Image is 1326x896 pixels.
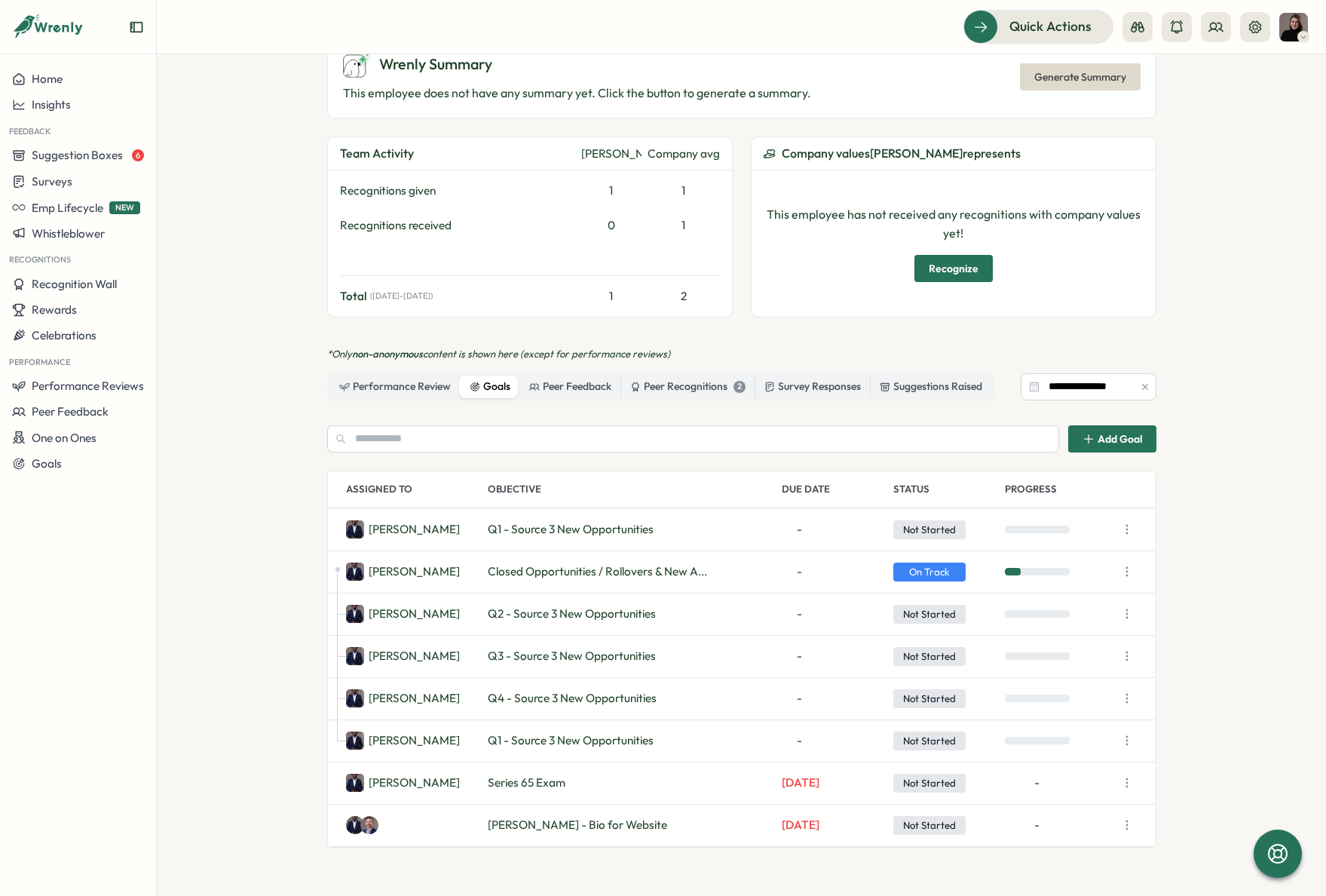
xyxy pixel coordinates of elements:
span: Performance Reviews [32,379,144,393]
span: - [782,732,817,749]
p: Bobby Stroud [369,606,460,622]
span: Recognition Wall [32,277,117,291]
span: One on Ones [32,431,96,445]
span: Emp Lifecycle [32,201,103,215]
span: Closed Opportunities / Rollovers & New A... [488,563,707,580]
button: Add Goal [1068,425,1156,453]
p: Progress [1005,471,1110,507]
span: Whistleblower [32,226,105,241]
span: On Track [893,563,966,582]
img: Bobby Stroud [346,563,364,581]
span: ( [DATE] - [DATE] ) [370,291,433,301]
span: Q1 - Source 3 New Opportunities [488,732,654,749]
a: Bobby Stroud[PERSON_NAME] [346,732,460,750]
div: Peer Recognitions [630,379,746,395]
span: Q1 - Source 3 New Opportunities [488,521,654,538]
span: Insights [32,97,71,112]
img: Bobby Stroud [346,732,364,750]
span: Celebrations [32,328,96,342]
span: - [782,606,817,622]
span: Q3 - Source 3 New Opportunities [488,648,656,664]
img: Andrea V. Farruggio [1279,13,1308,41]
p: *Only content is shown here (except for performance reviews) [327,348,1156,361]
div: 0 [581,217,642,234]
span: Company values [PERSON_NAME] represents [782,144,1021,163]
span: Q4 - Source 3 New Opportunities [488,690,657,707]
div: Survey Responses [764,379,861,395]
span: NEW [109,201,140,214]
span: Recognize [929,256,978,281]
span: Not Started [893,689,966,709]
p: This employee has not received any recognitions with company values yet! [764,205,1144,243]
p: Bobby Stroud [369,732,460,749]
span: Not Started [893,732,966,751]
a: Bobby Stroud[PERSON_NAME] [346,647,460,665]
div: 2 [733,381,746,393]
span: - [1034,817,1040,833]
span: - [782,563,817,580]
div: 2 [648,288,720,305]
span: Jul 01, 2025 [782,817,819,833]
span: Not Started [893,816,966,836]
span: Total [340,288,367,305]
span: Goals [32,456,62,471]
p: Bobby Stroud [369,563,460,580]
a: Bobby Stroud[PERSON_NAME] [346,689,460,707]
p: Due Date [782,471,887,507]
img: Bobby Stroud [346,774,364,792]
div: 1 [648,217,720,234]
img: Dyer McCabe [360,816,378,834]
a: Bobby Stroud[PERSON_NAME] [346,774,460,792]
span: Mar 31, 2025 [782,775,819,791]
span: Home [32,72,63,86]
span: Quick Actions [1009,17,1092,36]
div: Recognitions received [340,217,575,234]
button: Recognize [914,255,993,282]
div: 1 [648,183,720,199]
a: Bobby Stroud[PERSON_NAME] [346,520,460,539]
span: Wrenly Summary [379,53,492,76]
div: 1 [581,183,642,199]
p: Bobby Stroud [369,521,460,538]
a: Dyer McCabe [364,816,382,834]
span: - [782,648,817,664]
p: Bobby Stroud [369,775,460,791]
button: Expand sidebar [129,20,144,35]
span: - [1034,775,1040,791]
div: Company avg [648,146,720,162]
span: Add Goal [1098,434,1142,444]
button: Quick Actions [963,10,1113,43]
a: Bobby Stroud[PERSON_NAME] [346,605,460,623]
span: Not Started [893,647,966,667]
span: Generate Summary [1034,64,1126,90]
div: Suggestions Raised [880,379,982,395]
span: Not Started [893,605,966,624]
span: 6 [132,149,144,161]
p: Objective [488,471,776,507]
span: Surveys [32,174,72,189]
span: Suggestion Boxes [32,148,123,162]
div: Peer Feedback [529,379,611,395]
div: Performance Review [339,379,451,395]
button: Generate Summary [1020,63,1141,91]
img: Bobby Stroud [346,816,364,834]
p: This employee does not have any summary yet. Click the button to generate a summary. [343,84,811,103]
span: non-anonymous [352,348,423,360]
span: Not Started [893,520,966,540]
span: Series 65 Exam [488,775,565,791]
a: Bobby Stroud[PERSON_NAME] [346,563,460,581]
div: Goals [470,379,510,395]
span: Rewards [32,302,77,317]
p: Status [893,471,999,507]
p: Assigned To [346,471,482,507]
p: Bobby Stroud [369,690,460,707]
span: - [782,690,817,707]
span: Not Started [893,774,966,793]
div: Recognitions given [340,183,575,199]
span: Peer Feedback [32,404,109,419]
img: Bobby Stroud [346,605,364,623]
span: [PERSON_NAME] - Bio for Website [488,817,667,833]
img: Bobby Stroud [346,520,364,539]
